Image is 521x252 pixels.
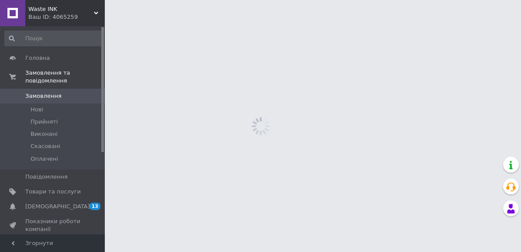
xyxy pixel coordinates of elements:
span: [DEMOGRAPHIC_DATA] [25,203,90,211]
span: Повідомлення [25,173,68,181]
span: Нові [31,106,43,114]
span: Waste INK [28,5,94,13]
span: Прийняті [31,118,58,126]
div: Ваш ID: 4065259 [28,13,105,21]
span: 13 [90,203,100,210]
span: Замовлення та повідомлення [25,69,105,85]
span: Головна [25,54,50,62]
span: Скасовані [31,142,60,150]
span: Оплачені [31,155,58,163]
span: Замовлення [25,92,62,100]
span: Виконані [31,130,58,138]
input: Пошук [4,31,103,46]
span: Показники роботи компанії [25,217,81,233]
span: Товари та послуги [25,188,81,196]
